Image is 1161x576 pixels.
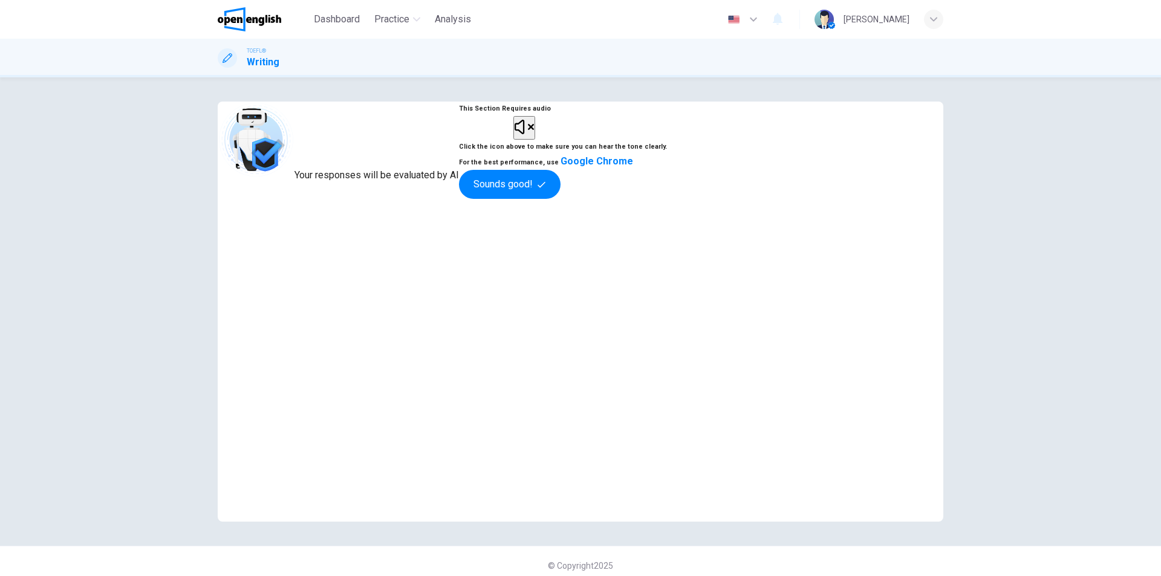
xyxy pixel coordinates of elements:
[430,8,476,30] button: Analysis
[548,561,613,571] span: © Copyright 2025
[247,47,266,55] span: TOEFL®
[459,154,667,170] h6: For the best performance, use
[726,15,741,24] img: en
[218,102,294,178] img: robot icon
[218,7,309,31] a: OpenEnglish logo
[309,8,365,30] button: Dashboard
[369,8,425,30] button: Practice
[218,7,281,31] img: OpenEnglish logo
[844,12,909,27] div: [PERSON_NAME]
[459,140,667,154] h6: Click the icon above to make sure you can hear the tone clearly.
[561,155,633,167] a: Google Chrome
[374,12,409,27] span: Practice
[314,12,360,27] span: Dashboard
[435,12,471,27] span: Analysis
[247,55,279,70] h1: Writing
[459,170,561,199] button: Sounds good!
[459,102,667,116] h6: This Section Requires audio
[815,10,834,29] img: Profile picture
[294,169,459,181] span: Your responses will be evaluated by AI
